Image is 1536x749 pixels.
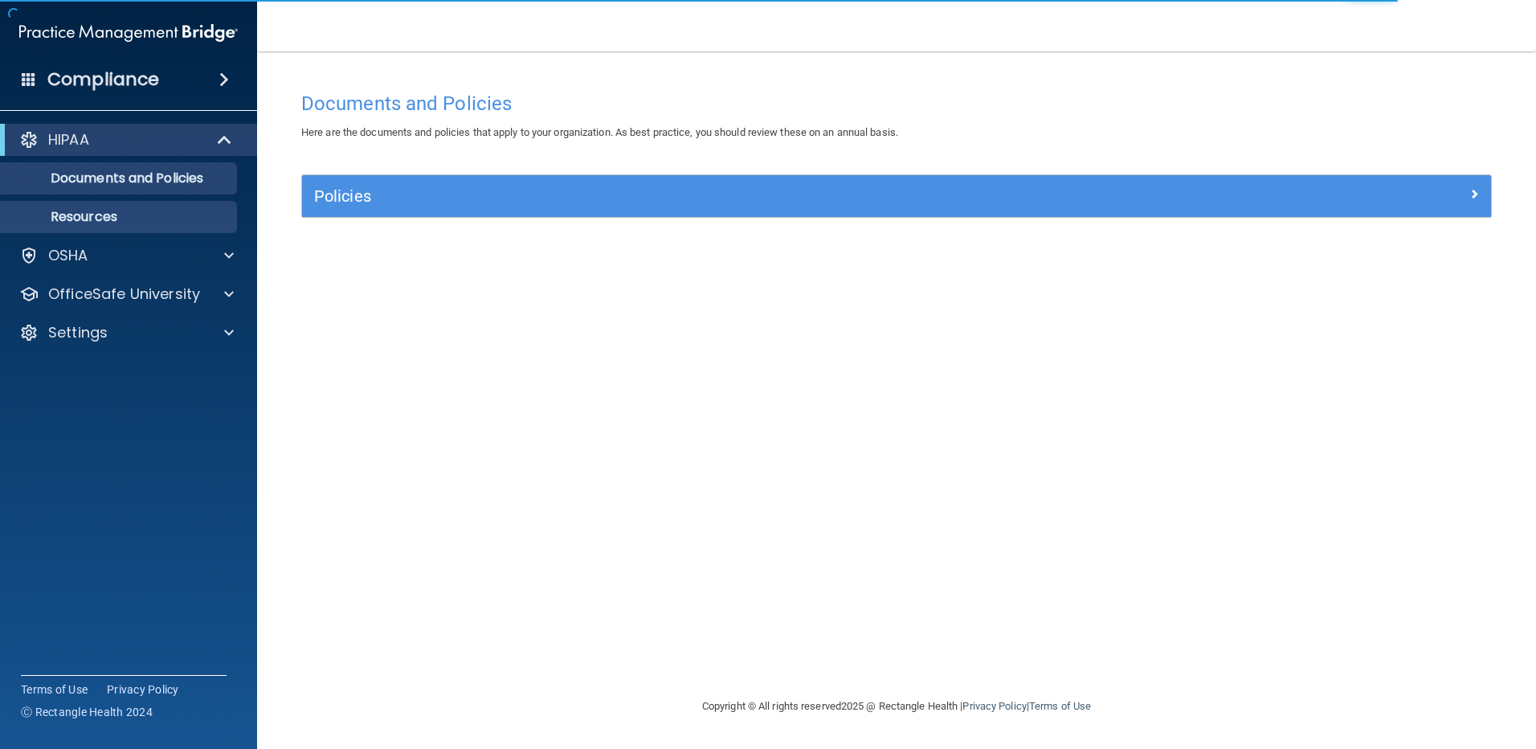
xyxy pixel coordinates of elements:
[19,130,233,149] a: HIPAA
[1258,635,1517,699] iframe: Drift Widget Chat Controller
[10,170,230,186] p: Documents and Policies
[21,681,88,698] a: Terms of Use
[10,209,230,225] p: Resources
[48,323,108,342] p: Settings
[314,187,1182,205] h5: Policies
[48,246,88,265] p: OSHA
[107,681,179,698] a: Privacy Policy
[19,323,234,342] a: Settings
[47,68,159,91] h4: Compliance
[962,700,1026,712] a: Privacy Policy
[19,284,234,304] a: OfficeSafe University
[301,126,898,138] span: Here are the documents and policies that apply to your organization. As best practice, you should...
[1029,700,1091,712] a: Terms of Use
[314,183,1479,209] a: Policies
[21,704,153,720] span: Ⓒ Rectangle Health 2024
[19,246,234,265] a: OSHA
[603,681,1190,732] div: Copyright © All rights reserved 2025 @ Rectangle Health | |
[48,130,89,149] p: HIPAA
[301,93,1492,114] h4: Documents and Policies
[19,17,238,49] img: PMB logo
[48,284,200,304] p: OfficeSafe University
